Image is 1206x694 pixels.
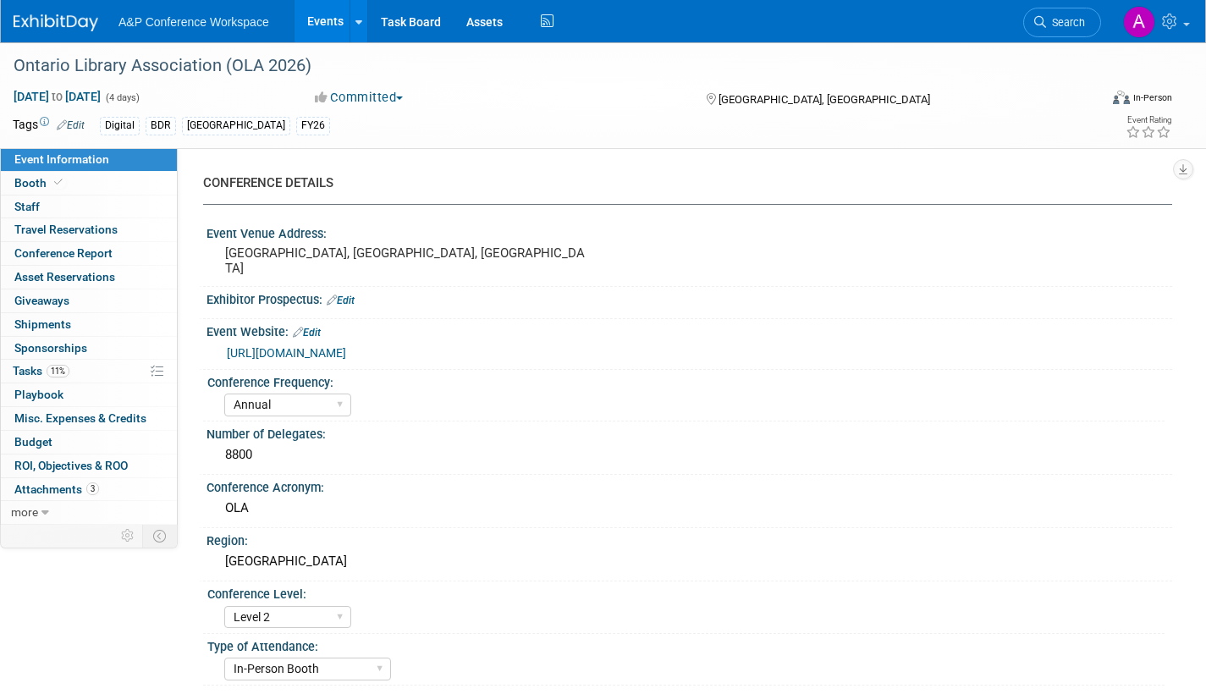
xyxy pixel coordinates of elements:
span: Sponsorships [14,341,87,355]
a: Conference Report [1,242,177,265]
a: Misc. Expenses & Credits [1,407,177,430]
span: Asset Reservations [14,270,115,284]
a: Travel Reservations [1,218,177,241]
span: Travel Reservations [14,223,118,236]
a: ROI, Objectives & ROO [1,454,177,477]
div: [GEOGRAPHIC_DATA] [219,548,1159,575]
a: Asset Reservations [1,266,177,289]
span: Booth [14,176,66,190]
div: Event Rating [1126,116,1171,124]
a: Sponsorships [1,337,177,360]
span: Tasks [13,364,69,377]
span: 3 [86,482,99,495]
a: Tasks11% [1,360,177,383]
td: Toggle Event Tabs [143,525,178,547]
i: Booth reservation complete [54,178,63,187]
span: to [49,90,65,103]
pre: [GEOGRAPHIC_DATA], [GEOGRAPHIC_DATA], [GEOGRAPHIC_DATA] [225,245,590,276]
a: Staff [1,196,177,218]
td: Personalize Event Tab Strip [113,525,143,547]
span: Shipments [14,317,71,331]
div: OLA [219,495,1159,521]
button: Committed [309,89,410,107]
span: (4 days) [104,92,140,103]
span: Misc. Expenses & Credits [14,411,146,425]
span: Search [1046,16,1085,29]
div: 8800 [219,442,1159,468]
div: Type of Attendance: [207,634,1165,655]
a: Budget [1,431,177,454]
div: Conference Acronym: [207,475,1172,496]
div: Event Venue Address: [207,221,1172,242]
span: Giveaways [14,294,69,307]
div: BDR [146,117,176,135]
div: In-Person [1132,91,1172,104]
a: Event Information [1,148,177,171]
span: [DATE] [DATE] [13,89,102,104]
div: CONFERENCE DETAILS [203,174,1159,192]
span: Playbook [14,388,63,401]
span: more [11,505,38,519]
div: [GEOGRAPHIC_DATA] [182,117,290,135]
td: Tags [13,116,85,135]
span: A&P Conference Workspace [118,15,269,29]
a: Attachments3 [1,478,177,501]
div: Event Website: [207,319,1172,341]
img: ExhibitDay [14,14,98,31]
div: Event Format [1000,88,1172,113]
span: Conference Report [14,246,113,260]
div: Ontario Library Association (OLA 2026) [8,51,1073,81]
div: Exhibitor Prospectus: [207,287,1172,309]
div: Region: [207,528,1172,549]
span: Budget [14,435,52,449]
span: Staff [14,200,40,213]
a: Edit [293,327,321,339]
span: 11% [47,365,69,377]
a: Search [1023,8,1101,37]
div: Digital [100,117,140,135]
a: Edit [327,295,355,306]
a: Giveaways [1,289,177,312]
img: Format-Inperson.png [1113,91,1130,104]
img: Amanda Oney [1123,6,1155,38]
div: Conference Frequency: [207,370,1165,391]
span: Attachments [14,482,99,496]
div: Conference Level: [207,581,1165,603]
a: Shipments [1,313,177,336]
span: Event Information [14,152,109,166]
div: FY26 [296,117,330,135]
a: more [1,501,177,524]
a: Playbook [1,383,177,406]
a: Booth [1,172,177,195]
div: Number of Delegates: [207,421,1172,443]
a: Edit [57,119,85,131]
a: [URL][DOMAIN_NAME] [227,346,346,360]
span: [GEOGRAPHIC_DATA], [GEOGRAPHIC_DATA] [719,93,930,106]
span: ROI, Objectives & ROO [14,459,128,472]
